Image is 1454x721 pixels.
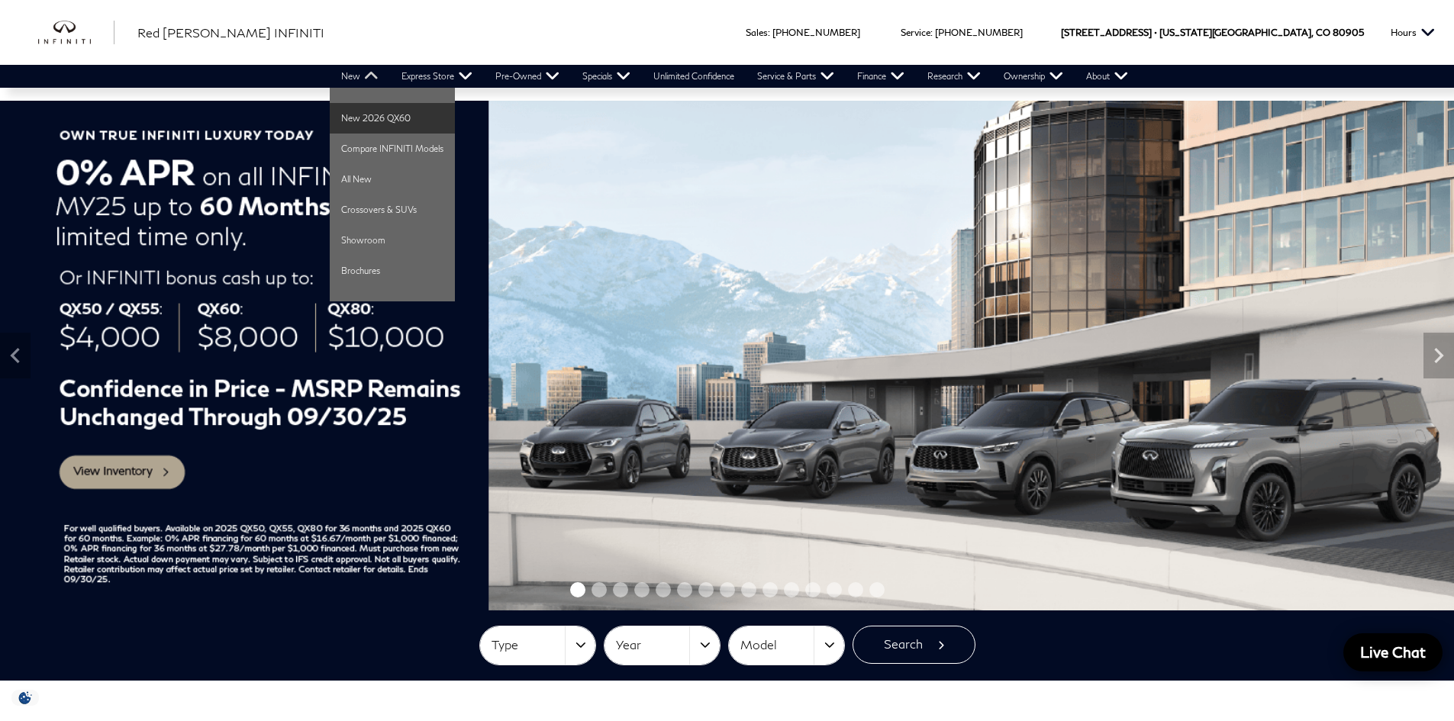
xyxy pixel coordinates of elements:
[38,21,114,45] img: INFINITI
[634,582,650,597] span: Go to slide 4
[137,24,324,42] a: Red [PERSON_NAME] INFINITI
[729,626,844,665] button: Model
[330,134,455,164] a: Compare INFINITI Models
[38,21,114,45] a: infiniti
[740,632,814,658] span: Model
[480,626,595,665] button: Type
[846,65,916,88] a: Finance
[762,582,778,597] span: Go to slide 10
[784,582,799,597] span: Go to slide 11
[570,582,585,597] span: Go to slide 1
[720,582,735,597] span: Go to slide 8
[772,27,860,38] a: [PHONE_NUMBER]
[930,27,933,38] span: :
[642,65,746,88] a: Unlimited Confidence
[592,582,607,597] span: Go to slide 2
[1423,333,1454,378] div: Next
[613,582,628,597] span: Go to slide 3
[1075,65,1140,88] a: About
[848,582,863,597] span: Go to slide 14
[677,582,692,597] span: Go to slide 6
[604,626,720,665] button: Year
[901,27,930,38] span: Service
[916,65,992,88] a: Research
[330,164,455,195] a: All New
[869,582,885,597] span: Go to slide 15
[571,65,642,88] a: Specials
[8,690,43,706] section: Click to Open Cookie Consent Modal
[137,25,324,40] span: Red [PERSON_NAME] INFINITI
[330,103,455,134] a: New 2026 QX60
[746,27,768,38] span: Sales
[616,632,689,658] span: Year
[484,65,571,88] a: Pre-Owned
[330,225,455,256] a: Showroom
[741,582,756,597] span: Go to slide 9
[330,65,390,88] a: New
[1343,633,1443,671] a: Live Chat
[827,582,842,597] span: Go to slide 13
[330,256,455,286] a: Brochures
[992,65,1075,88] a: Ownership
[853,626,975,664] button: Search
[330,65,1140,88] nav: Main Navigation
[656,582,671,597] span: Go to slide 5
[492,632,565,658] span: Type
[1061,27,1364,38] a: [STREET_ADDRESS] • [US_STATE][GEOGRAPHIC_DATA], CO 80905
[390,65,484,88] a: Express Store
[8,690,43,706] img: Opt-Out Icon
[698,582,714,597] span: Go to slide 7
[1352,642,1433,661] span: Live Chat
[935,27,1023,38] a: [PHONE_NUMBER]
[768,27,770,38] span: :
[746,65,846,88] a: Service & Parts
[805,582,820,597] span: Go to slide 12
